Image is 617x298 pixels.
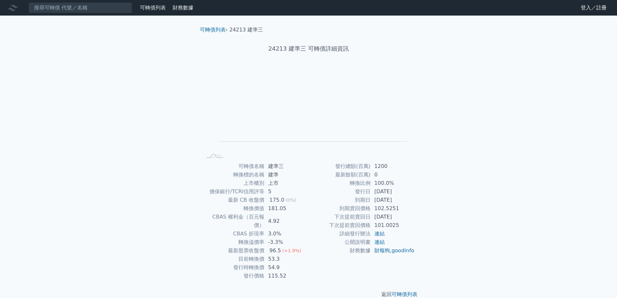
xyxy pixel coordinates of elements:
[202,263,264,272] td: 發行時轉換價
[202,162,264,171] td: 可轉債名稱
[264,255,309,263] td: 53.3
[268,246,282,255] div: 96.5
[268,196,286,204] div: 175.0
[374,231,385,237] a: 連結
[229,26,263,34] li: 24213 建準三
[309,196,371,204] td: 到期日
[202,171,264,179] td: 轉換標的名稱
[371,171,415,179] td: 0
[374,247,390,254] a: 財報狗
[392,291,417,297] a: 可轉債列表
[371,221,415,230] td: 101.0025
[309,187,371,196] td: 發行日
[309,162,371,171] td: 發行總額(百萬)
[202,238,264,246] td: 轉換溢價率
[371,196,415,204] td: [DATE]
[202,204,264,213] td: 轉換價值
[264,204,309,213] td: 181.05
[202,255,264,263] td: 目前轉換價
[173,5,193,11] a: 財務數據
[195,44,423,53] h1: 24213 建準三 可轉債詳細資訊
[286,197,296,203] span: (0%)
[202,196,264,204] td: 最新 CB 收盤價
[371,162,415,171] td: 1200
[202,246,264,255] td: 最新股票收盤價
[200,27,226,33] a: 可轉債列表
[200,26,228,34] li: ›
[309,213,371,221] td: 下次提前賣回日
[374,239,385,245] a: 連結
[309,204,371,213] td: 到期賣回價格
[309,246,371,255] td: 財務數據
[309,238,371,246] td: 公開說明書
[264,230,309,238] td: 3.0%
[140,5,166,11] a: 可轉債列表
[309,230,371,238] td: 詳細發行辦法
[371,179,415,187] td: 100.0%
[202,213,264,230] td: CBAS 權利金（百元報價）
[371,187,415,196] td: [DATE]
[264,213,309,230] td: 4.92
[29,2,132,13] input: 搜尋可轉債 代號／名稱
[264,171,309,179] td: 建準
[392,247,414,254] a: goodinfo
[202,187,264,196] td: 擔保銀行/TCRI信用評等
[202,272,264,280] td: 發行價格
[264,162,309,171] td: 建準三
[264,179,309,187] td: 上市
[576,3,612,13] a: 登入／註冊
[202,179,264,187] td: 上市櫃別
[309,171,371,179] td: 最新餘額(百萬)
[213,74,407,151] g: Chart
[264,238,309,246] td: -3.3%
[202,230,264,238] td: CBAS 折現率
[371,213,415,221] td: [DATE]
[264,263,309,272] td: 54.9
[282,248,301,253] span: (+1.9%)
[309,179,371,187] td: 轉換比例
[309,221,371,230] td: 下次提前賣回價格
[371,246,415,255] td: ,
[371,204,415,213] td: 102.5251
[264,272,309,280] td: 115.52
[264,187,309,196] td: 5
